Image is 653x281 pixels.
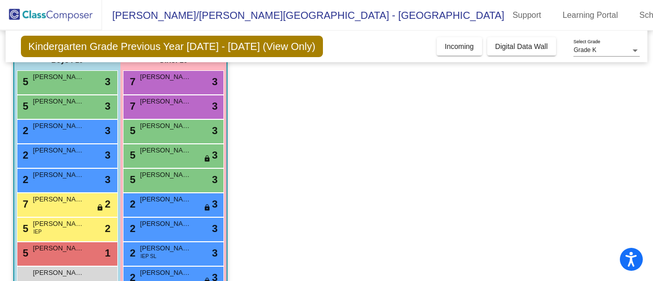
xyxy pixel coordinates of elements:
[445,42,474,50] span: Incoming
[128,223,136,234] span: 2
[33,219,84,229] span: [PERSON_NAME]
[487,37,556,56] button: Digital Data Wall
[128,100,136,112] span: 7
[20,76,29,87] span: 5
[20,247,29,259] span: 5
[105,245,110,261] span: 1
[212,172,217,187] span: 3
[128,198,136,210] span: 2
[495,42,548,50] span: Digital Data Wall
[140,194,191,205] span: [PERSON_NAME]
[140,96,191,107] span: [PERSON_NAME]
[140,219,191,229] span: [PERSON_NAME]
[140,243,191,253] span: [PERSON_NAME]
[102,7,505,23] span: [PERSON_NAME]/[PERSON_NAME][GEOGRAPHIC_DATA] - [GEOGRAPHIC_DATA]
[128,125,136,136] span: 5
[128,76,136,87] span: 7
[20,223,29,234] span: 5
[20,100,29,112] span: 5
[212,98,217,114] span: 3
[105,147,110,163] span: 3
[212,196,217,212] span: 3
[33,194,84,205] span: [PERSON_NAME]
[140,145,191,156] span: [PERSON_NAME]
[204,155,211,163] span: lock
[140,72,191,82] span: [PERSON_NAME]
[33,243,84,253] span: [PERSON_NAME]
[212,221,217,236] span: 3
[33,268,84,278] span: [PERSON_NAME]
[20,198,29,210] span: 7
[33,145,84,156] span: [PERSON_NAME]
[105,172,110,187] span: 3
[105,98,110,114] span: 3
[128,247,136,259] span: 2
[573,46,596,54] span: Grade K
[128,149,136,161] span: 5
[140,121,191,131] span: [PERSON_NAME]
[141,252,157,260] span: IEP SL
[20,149,29,161] span: 2
[212,147,217,163] span: 3
[212,245,217,261] span: 3
[140,268,191,278] span: [PERSON_NAME]
[140,170,191,180] span: [PERSON_NAME]
[105,196,110,212] span: 2
[33,96,84,107] span: [PERSON_NAME]
[96,204,104,212] span: lock
[128,174,136,185] span: 5
[33,170,84,180] span: [PERSON_NAME]
[105,74,110,89] span: 3
[204,204,211,212] span: lock
[105,123,110,138] span: 3
[555,7,626,23] a: Learning Portal
[212,74,217,89] span: 3
[20,125,29,136] span: 2
[34,228,42,236] span: IEP
[105,221,110,236] span: 2
[212,123,217,138] span: 3
[20,174,29,185] span: 2
[33,121,84,131] span: [PERSON_NAME]
[21,36,323,57] span: Kindergarten Grade Previous Year [DATE] - [DATE] (View Only)
[437,37,482,56] button: Incoming
[33,72,84,82] span: [PERSON_NAME]
[505,7,549,23] a: Support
